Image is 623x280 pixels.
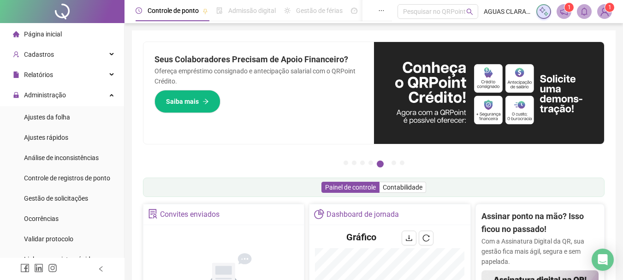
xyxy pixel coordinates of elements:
[568,4,571,11] span: 1
[24,134,68,141] span: Ajustes rápidos
[20,263,30,273] span: facebook
[154,66,363,86] p: Ofereça empréstimo consignado e antecipação salarial com o QRPoint Crédito.
[24,256,94,263] span: Link para registro rápido
[346,231,376,244] h4: Gráfico
[314,209,324,219] span: pie-chart
[481,236,599,267] p: Com a Assinatura Digital da QR, sua gestão fica mais ágil, segura e sem papelada.
[466,8,473,15] span: search
[216,7,223,14] span: file-done
[360,161,365,165] button: 3
[24,235,73,243] span: Validar protocolo
[422,234,430,242] span: reload
[326,207,399,222] div: Dashboard de jornada
[392,161,396,165] button: 6
[352,161,356,165] button: 2
[405,234,413,242] span: download
[13,31,19,37] span: home
[24,71,53,78] span: Relatórios
[148,7,199,14] span: Controle de ponto
[344,161,348,165] button: 1
[24,30,62,38] span: Página inicial
[608,4,611,11] span: 1
[48,263,57,273] span: instagram
[24,215,59,222] span: Ocorrências
[228,7,276,14] span: Admissão digital
[481,210,599,236] h2: Assinar ponto na mão? Isso ficou no passado!
[351,7,357,14] span: dashboard
[377,161,384,167] button: 5
[13,71,19,78] span: file
[154,90,220,113] button: Saiba mais
[98,266,104,272] span: left
[374,42,605,144] img: banner%2F11e687cd-1386-4cbd-b13b-7bd81425532d.png
[24,51,54,58] span: Cadastros
[24,154,99,161] span: Análise de inconsistências
[378,7,385,14] span: ellipsis
[400,161,404,165] button: 7
[24,195,88,202] span: Gestão de solicitações
[564,3,574,12] sup: 1
[24,174,110,182] span: Controle de registros de ponto
[605,3,614,12] sup: Atualize o seu contato no menu Meus Dados
[154,53,363,66] h2: Seus Colaboradores Precisam de Apoio Financeiro?
[24,91,66,99] span: Administração
[148,209,158,219] span: solution
[34,263,43,273] span: linkedin
[484,6,531,17] span: AGUAS CLARAS ENGENHARIA
[325,184,376,191] span: Painel de controle
[598,5,611,18] img: 36577
[592,249,614,271] div: Open Intercom Messenger
[202,98,209,105] span: arrow-right
[580,7,588,16] span: bell
[160,207,220,222] div: Convites enviados
[284,7,291,14] span: sun
[13,51,19,58] span: user-add
[13,92,19,98] span: lock
[136,7,142,14] span: clock-circle
[383,184,422,191] span: Contabilidade
[202,8,208,14] span: pushpin
[166,96,199,107] span: Saiba mais
[368,161,373,165] button: 4
[560,7,568,16] span: notification
[296,7,343,14] span: Gestão de férias
[539,6,549,17] img: sparkle-icon.fc2bf0ac1784a2077858766a79e2daf3.svg
[24,113,70,121] span: Ajustes da folha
